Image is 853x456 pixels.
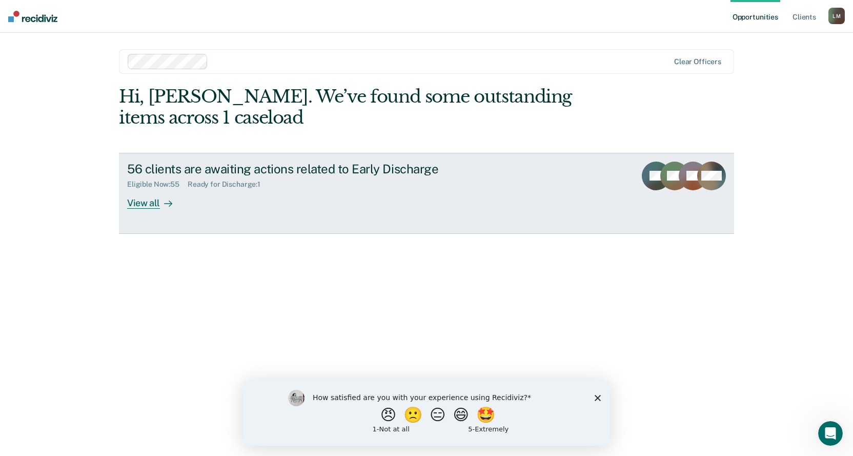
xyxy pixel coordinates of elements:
[828,8,845,24] button: LM
[828,8,845,24] div: L M
[119,153,734,234] a: 56 clients are awaiting actions related to Early DischargeEligible Now:55Ready for Discharge:1Vie...
[188,180,269,189] div: Ready for Discharge : 1
[8,11,57,22] img: Recidiviz
[127,189,185,209] div: View all
[243,380,610,446] iframe: Survey by Kim from Recidiviz
[674,57,721,66] div: Clear officers
[127,162,487,176] div: 56 clients are awaiting actions related to Early Discharge
[119,86,611,128] div: Hi, [PERSON_NAME]. We’ve found some outstanding items across 1 caseload
[818,421,843,446] iframe: Intercom live chat
[127,180,188,189] div: Eligible Now : 55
